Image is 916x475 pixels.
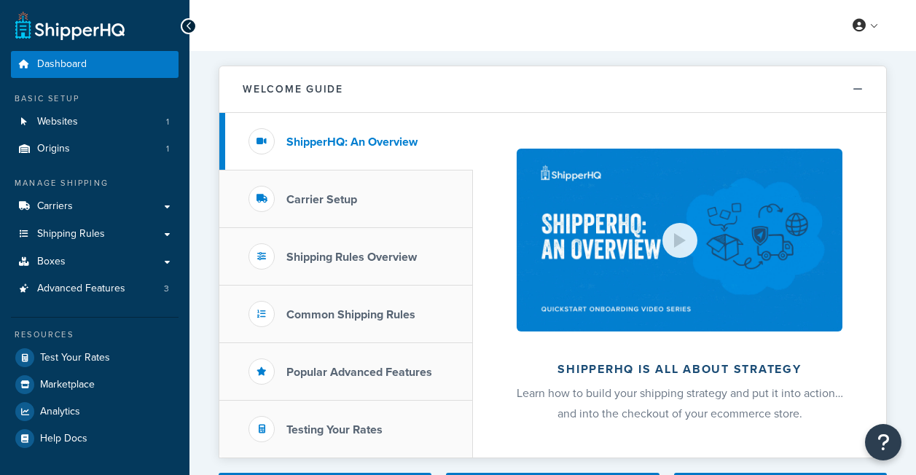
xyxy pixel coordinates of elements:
[11,93,179,105] div: Basic Setup
[11,399,179,425] a: Analytics
[37,256,66,268] span: Boxes
[166,143,169,155] span: 1
[11,51,179,78] a: Dashboard
[37,116,78,128] span: Websites
[37,58,87,71] span: Dashboard
[11,275,179,302] li: Advanced Features
[40,379,95,391] span: Marketplace
[243,84,343,95] h2: Welcome Guide
[865,424,901,460] button: Open Resource Center
[286,308,415,321] h3: Common Shipping Rules
[166,116,169,128] span: 1
[11,275,179,302] a: Advanced Features3
[11,177,179,189] div: Manage Shipping
[11,345,179,371] a: Test Your Rates
[286,251,417,264] h3: Shipping Rules Overview
[286,366,432,379] h3: Popular Advanced Features
[11,425,179,452] a: Help Docs
[286,423,383,436] h3: Testing Your Rates
[286,193,357,206] h3: Carrier Setup
[11,109,179,136] li: Websites
[37,283,125,295] span: Advanced Features
[40,433,87,445] span: Help Docs
[37,143,70,155] span: Origins
[37,200,73,213] span: Carriers
[37,228,105,240] span: Shipping Rules
[11,136,179,162] a: Origins1
[517,385,843,422] span: Learn how to build your shipping strategy and put it into action… and into the checkout of your e...
[11,372,179,398] a: Marketplace
[512,363,848,376] h2: ShipperHQ is all about strategy
[11,193,179,220] a: Carriers
[219,66,886,113] button: Welcome Guide
[11,109,179,136] a: Websites1
[11,136,179,162] li: Origins
[517,149,842,331] img: ShipperHQ is all about strategy
[11,221,179,248] a: Shipping Rules
[164,283,169,295] span: 3
[11,329,179,341] div: Resources
[286,136,418,149] h3: ShipperHQ: An Overview
[11,248,179,275] a: Boxes
[40,406,80,418] span: Analytics
[40,352,110,364] span: Test Your Rates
